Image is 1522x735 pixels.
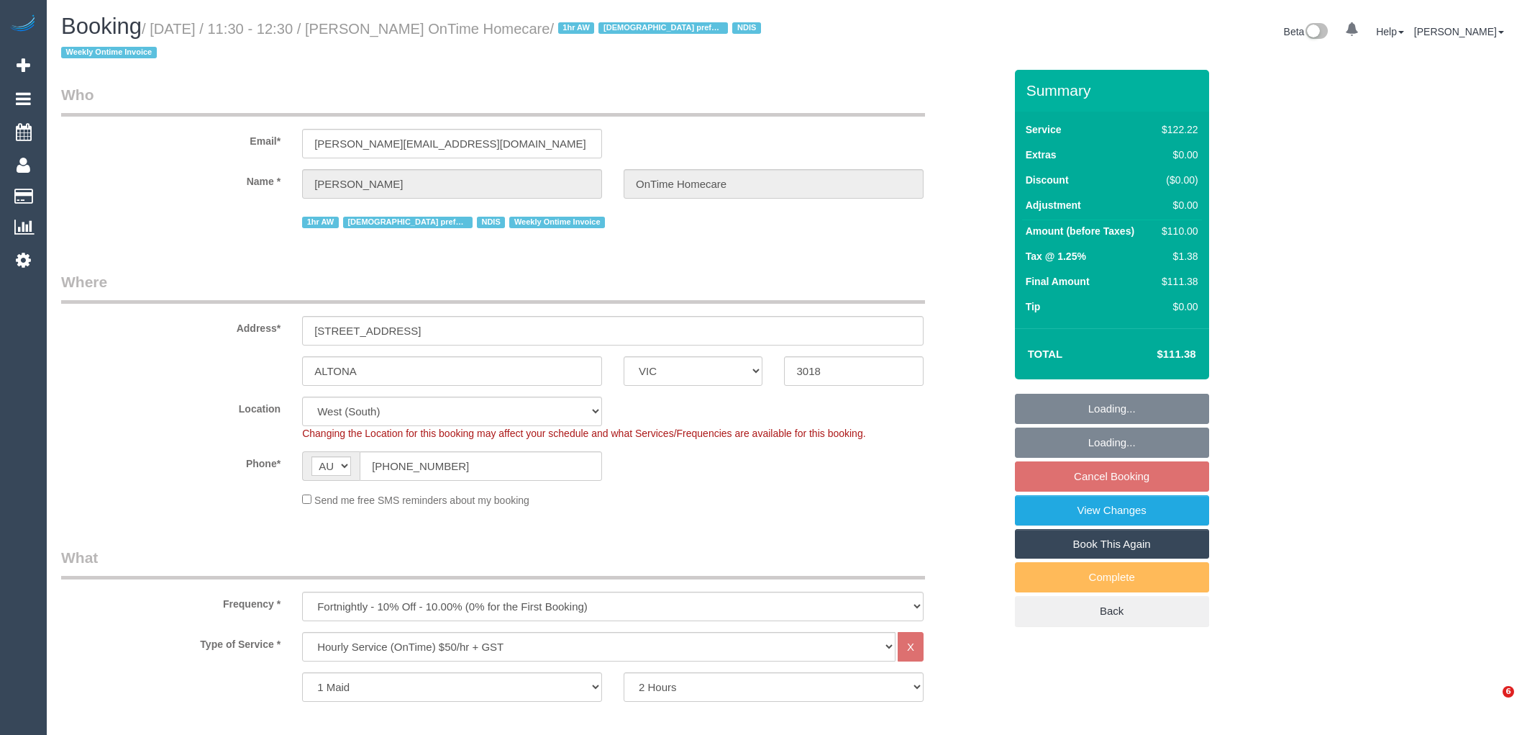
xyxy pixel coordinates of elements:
[61,21,765,61] small: / [DATE] / 11:30 - 12:30 / [PERSON_NAME] OnTime Homecare
[1113,348,1195,361] h4: $111.38
[1284,26,1329,37] a: Beta
[302,129,602,158] input: Email*
[50,129,291,148] label: Email*
[1026,82,1202,99] h3: Summary
[1015,596,1209,626] a: Back
[50,169,291,189] label: Name *
[61,47,157,58] span: Weekly Ontime Invoice
[1304,23,1328,42] img: New interface
[1015,495,1209,526] a: View Changes
[1503,686,1514,698] span: 6
[1028,348,1063,360] strong: Total
[50,632,291,651] label: Type of Service *
[624,169,924,199] input: Last Name*
[1414,26,1504,37] a: [PERSON_NAME]
[1156,299,1198,314] div: $0.00
[1026,274,1090,289] label: Final Amount
[784,356,923,386] input: Post Code*
[1156,122,1198,137] div: $122.22
[1156,224,1198,238] div: $110.00
[50,451,291,471] label: Phone*
[302,217,339,228] span: 1hr AW
[598,22,728,34] span: [DEMOGRAPHIC_DATA] preferred
[1473,686,1508,721] iframe: Intercom live chat
[61,271,925,304] legend: Where
[1015,529,1209,559] a: Book This Again
[1026,224,1134,238] label: Amount (before Taxes)
[1026,198,1081,212] label: Adjustment
[302,356,602,386] input: Suburb*
[343,217,473,228] span: [DEMOGRAPHIC_DATA] preferred
[509,217,605,228] span: Weekly Ontime Invoice
[1026,299,1041,314] label: Tip
[50,397,291,416] label: Location
[61,547,925,580] legend: What
[61,14,142,39] span: Booking
[1026,249,1086,263] label: Tax @ 1.25%
[50,316,291,335] label: Address*
[558,22,595,34] span: 1hr AW
[1156,198,1198,212] div: $0.00
[314,495,529,506] span: Send me free SMS reminders about my booking
[1026,173,1069,187] label: Discount
[50,592,291,611] label: Frequency *
[732,22,760,34] span: NDIS
[360,451,602,481] input: Phone*
[61,84,925,117] legend: Who
[1156,274,1198,289] div: $111.38
[1156,173,1198,187] div: ($0.00)
[1026,122,1062,137] label: Service
[477,217,505,228] span: NDIS
[1026,148,1057,162] label: Extras
[1376,26,1404,37] a: Help
[1156,249,1198,263] div: $1.38
[9,14,37,35] img: Automaid Logo
[302,169,602,199] input: First Name*
[302,428,865,439] span: Changing the Location for this booking may affect your schedule and what Services/Frequencies are...
[1156,148,1198,162] div: $0.00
